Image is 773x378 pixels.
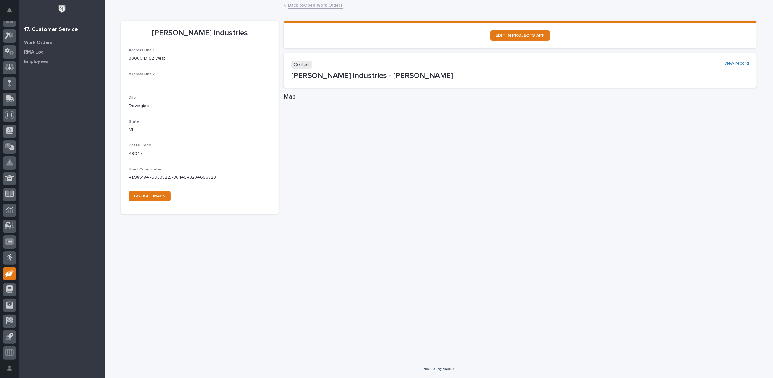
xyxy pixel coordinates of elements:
button: Notifications [3,4,16,17]
p: 30000 M 62 West [129,55,165,62]
a: Employees [19,57,105,66]
h1: Map [284,93,757,100]
p: Employees [24,59,48,65]
span: Address Line 2 [129,72,155,76]
p: - [129,79,130,86]
span: Address Line 1 [129,48,154,52]
a: EDIT IN PROJECTS APP [490,30,550,41]
a: Work Orders [19,38,105,47]
p: MI [129,127,133,133]
div: Notifications [8,8,16,18]
p: Work Orders [24,40,53,46]
span: Exact Coordinates [129,168,162,171]
span: City [129,96,136,100]
span: EDIT IN PROJECTS APP [495,33,545,38]
span: Postal Code [129,144,151,147]
p: [PERSON_NAME] Industries [129,29,271,38]
a: Powered By Stacker [423,367,455,371]
p: RMA Log [24,49,44,55]
span: GOOGLE MAPS [134,194,165,198]
a: View record [724,61,749,66]
img: Workspace Logo [56,3,68,15]
div: 17. Customer Service [24,26,78,33]
p: [PERSON_NAME] Industries - [PERSON_NAME] [291,71,749,80]
p: 49047 [129,151,143,157]
p: Contact [291,61,312,69]
a: GOOGLE MAPS [129,191,171,201]
span: State [129,120,139,124]
a: Back toOpen Work Orders [288,1,343,9]
p: Dowagiac [129,103,149,109]
a: RMA Log [19,47,105,57]
p: 41.98518476983522, -86.14643234665823 [129,174,216,181]
iframe: Map [284,103,757,325]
